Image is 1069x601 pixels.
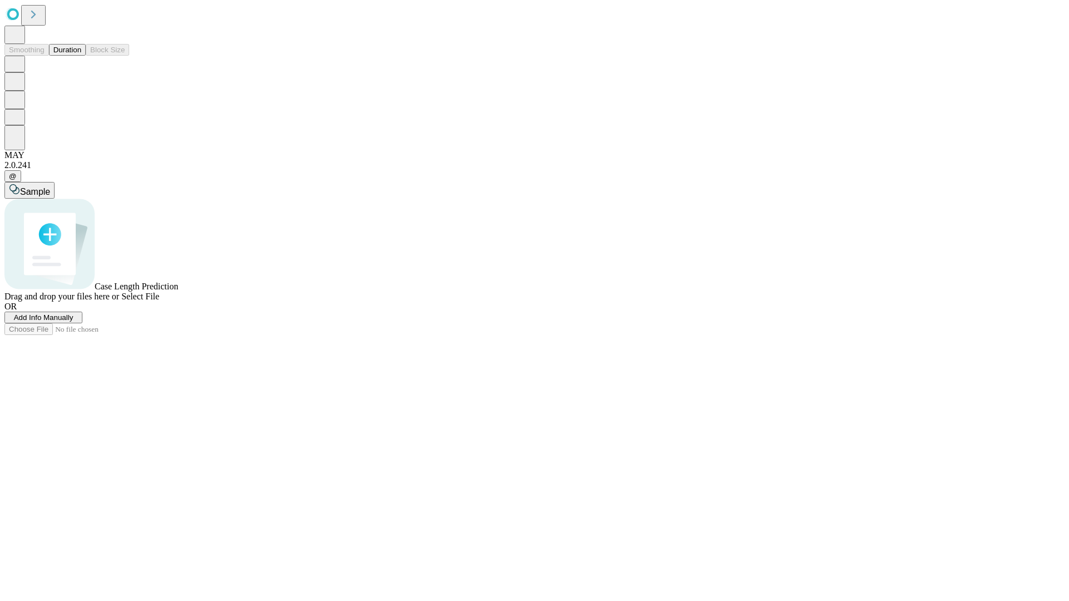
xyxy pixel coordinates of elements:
[4,182,55,199] button: Sample
[49,44,86,56] button: Duration
[4,292,119,301] span: Drag and drop your files here or
[4,312,82,323] button: Add Info Manually
[4,44,49,56] button: Smoothing
[4,160,1065,170] div: 2.0.241
[4,150,1065,160] div: MAY
[20,187,50,196] span: Sample
[121,292,159,301] span: Select File
[9,172,17,180] span: @
[95,282,178,291] span: Case Length Prediction
[4,170,21,182] button: @
[4,302,17,311] span: OR
[86,44,129,56] button: Block Size
[14,313,73,322] span: Add Info Manually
